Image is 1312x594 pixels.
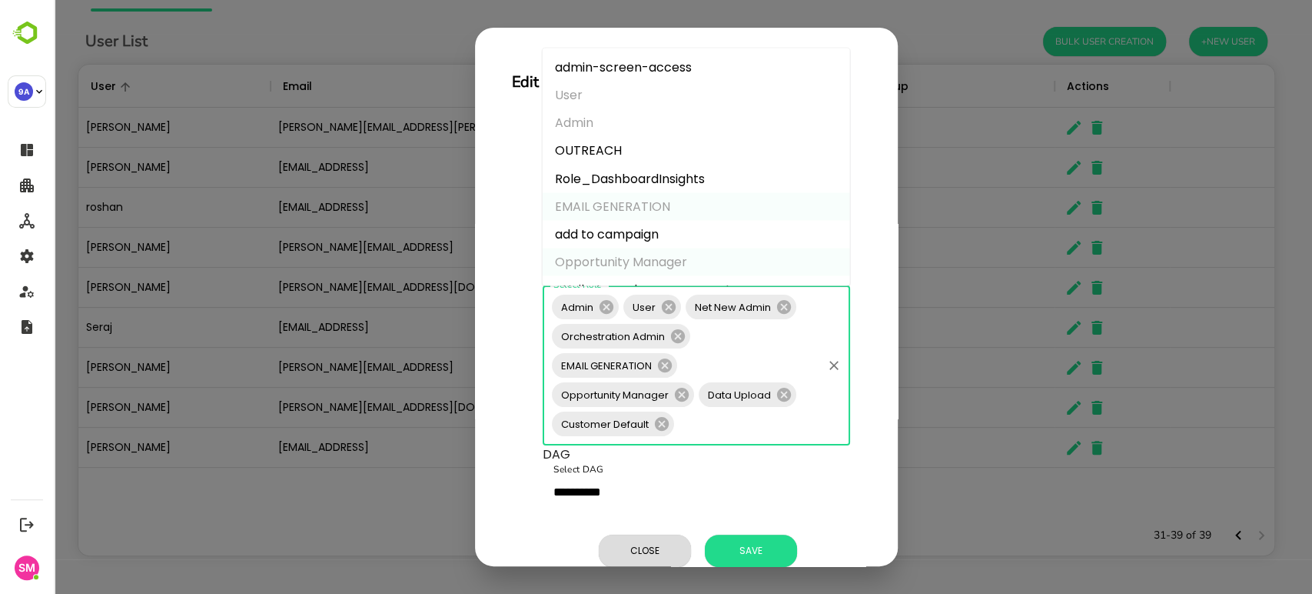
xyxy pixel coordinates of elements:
span: Data Upload [645,386,726,404]
div: Admin [498,295,565,319]
h2: Edit User [458,70,807,95]
div: Opportunity Manager [498,382,640,407]
li: Role_DashboardInsights [489,165,796,193]
div: Orchestration Admin [498,324,636,349]
span: User [570,299,611,316]
li: admin-screen-access [489,55,796,82]
button: Logout [16,514,37,535]
span: Save [659,541,736,561]
div: EMAIL GENERATION [498,353,623,378]
div: 9A [15,82,33,101]
button: Clear [769,355,791,376]
li: attribute_val_management [489,276,796,304]
div: Net New Admin [632,295,742,319]
div: Data Upload [645,382,742,407]
li: OUTREACH [489,138,796,165]
div: SM [15,556,39,580]
label: DAG [489,445,516,464]
span: Admin [498,299,549,316]
span: Close [553,541,629,561]
div: Customer Default [498,412,620,436]
button: Close [545,535,637,567]
div: User [570,295,627,319]
span: Net New Admin [632,299,726,316]
button: Save [651,535,743,567]
label: Select DAG [500,463,550,476]
span: EMAIL GENERATION [498,357,607,375]
img: BambooboxLogoMark.f1c84d78b4c51b1a7b5f700c9845e183.svg [8,18,47,48]
span: Orchestration Admin [498,328,620,345]
span: Customer Default [498,415,604,433]
li: add to campaign [489,221,796,249]
span: Opportunity Manager [498,386,624,404]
